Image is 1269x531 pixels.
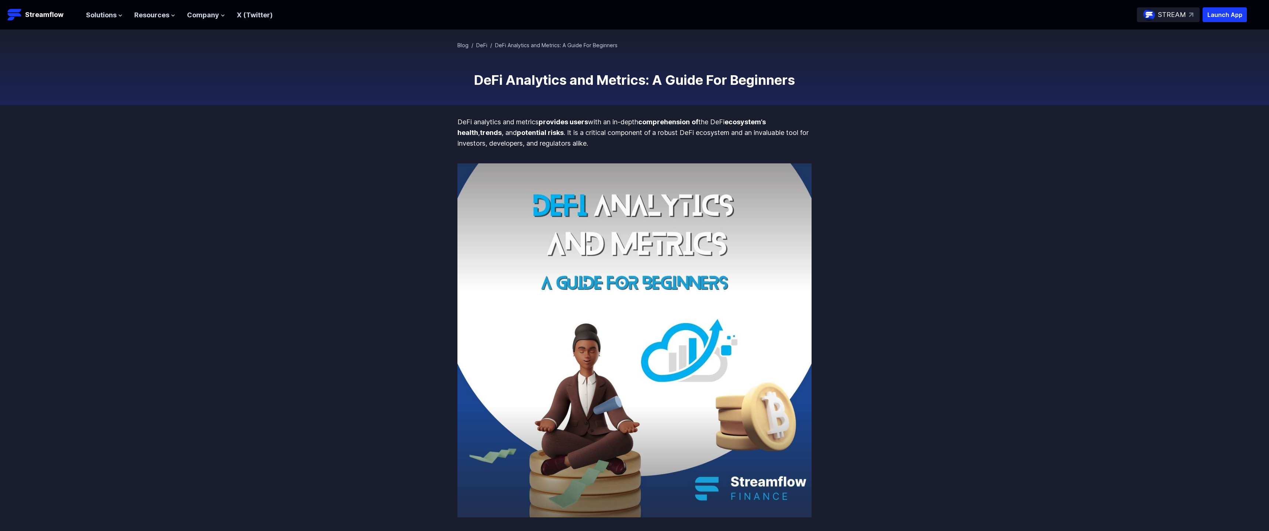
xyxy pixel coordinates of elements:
[495,42,618,48] span: DeFi Analytics and Metrics: A Guide For Beginners
[237,11,273,19] a: X (Twitter)
[480,129,502,136] strong: trends
[1143,9,1155,21] img: streamflow-logo-circle.png
[134,10,169,21] span: Resources
[457,117,812,149] p: DeFi analytics and metrics with an in-depth the DeFi , , and . It is a critical component of a ro...
[490,42,492,48] span: /
[457,156,812,525] img: DeFi Analytics and Metrics: A Guide For Beginners
[539,118,588,126] strong: provides users
[692,118,698,126] strong: of
[25,10,63,20] p: Streamflow
[7,7,79,22] a: Streamflow
[86,10,122,21] button: Solutions
[638,118,690,126] strong: comprehension
[86,10,117,21] span: Solutions
[187,10,219,21] span: Company
[1189,13,1193,17] img: top-right-arrow.svg
[471,42,473,48] span: /
[457,118,766,136] strong: ecosystem’s health
[476,42,487,48] a: DeFi
[457,42,468,48] a: Blog
[1203,7,1247,22] button: Launch App
[7,7,22,22] img: Streamflow Logo
[134,10,175,21] button: Resources
[1137,7,1200,22] a: STREAM
[1158,10,1186,20] p: STREAM
[457,73,812,87] h1: DeFi Analytics and Metrics: A Guide For Beginners
[187,10,225,21] button: Company
[517,129,564,136] strong: potential risks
